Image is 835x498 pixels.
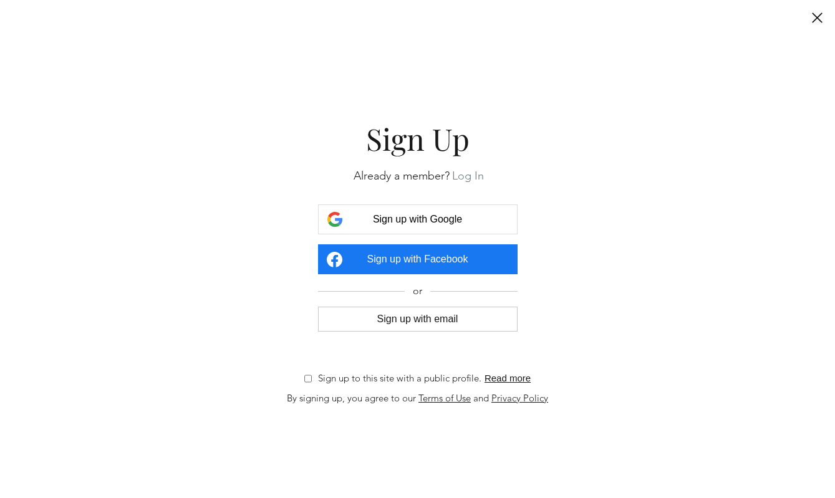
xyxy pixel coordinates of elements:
span: By signing up, you agree to our [287,392,416,404]
span: Sign up with Facebook [367,254,468,265]
label: Sign up to this site with a public profile. [304,372,481,384]
button: Sign up with email [318,307,518,332]
span: or [405,285,430,297]
span: Sign up with email [377,314,458,325]
h2: Sign Up [287,123,548,153]
span: Sign up with Google [373,214,462,225]
input: Sign up to this site with a public profile. [304,375,312,383]
span: Already a member? [354,169,450,183]
button: Sign up with Google [318,204,518,234]
button: Close [809,10,825,27]
a: Terms of Use [418,392,471,404]
button: Read more [485,373,531,383]
span: and [473,392,489,404]
a: Privacy Policy [491,392,548,404]
button: Already a member? Log In [452,168,484,184]
button: Sign up with Facebook [318,244,518,274]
